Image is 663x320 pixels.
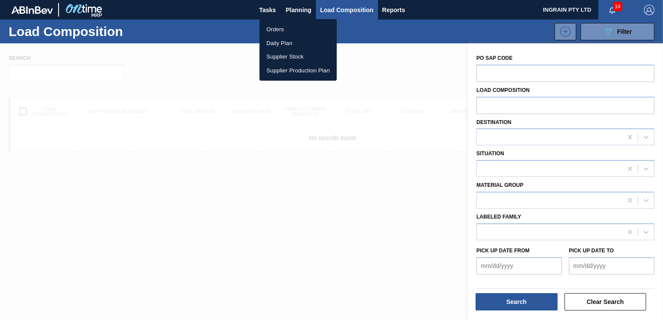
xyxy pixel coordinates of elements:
[259,50,337,64] a: Supplier Stock
[259,23,337,36] a: Orders
[259,36,337,50] a: Daily Plan
[259,64,337,78] a: Supplier Production Plan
